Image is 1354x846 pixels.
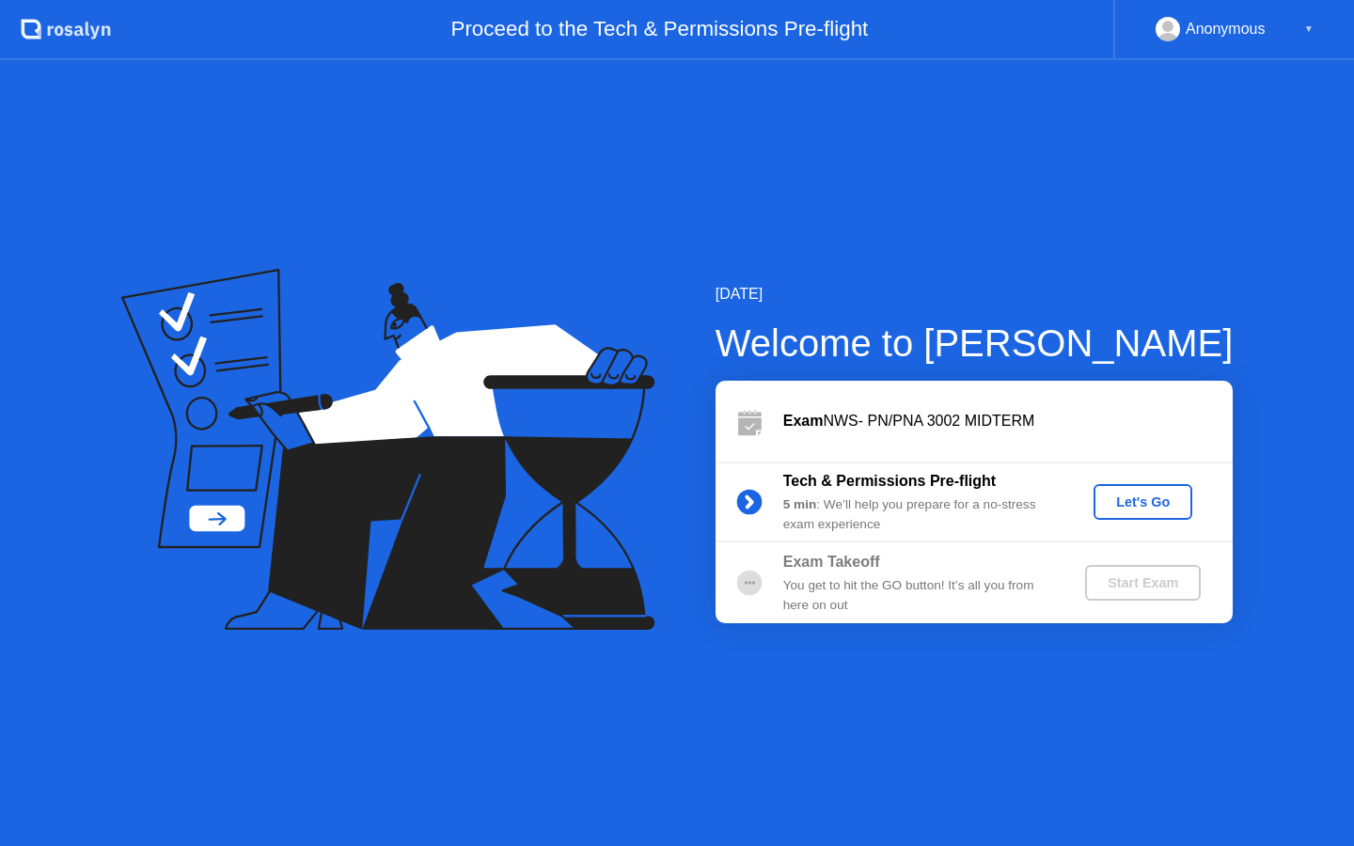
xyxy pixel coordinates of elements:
b: Exam [783,413,824,429]
div: Let's Go [1101,494,1185,509]
div: : We’ll help you prepare for a no-stress exam experience [783,495,1054,534]
button: Let's Go [1094,484,1192,520]
div: NWS- PN/PNA 3002 MIDTERM [783,410,1233,432]
div: Welcome to [PERSON_NAME] [716,315,1234,371]
b: 5 min [783,497,817,511]
div: ▼ [1304,17,1314,41]
b: Exam Takeoff [783,554,880,570]
b: Tech & Permissions Pre-flight [783,473,996,489]
div: You get to hit the GO button! It’s all you from here on out [783,576,1054,615]
div: Anonymous [1186,17,1266,41]
div: Start Exam [1093,575,1193,590]
button: Start Exam [1085,565,1201,601]
div: [DATE] [716,283,1234,305]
